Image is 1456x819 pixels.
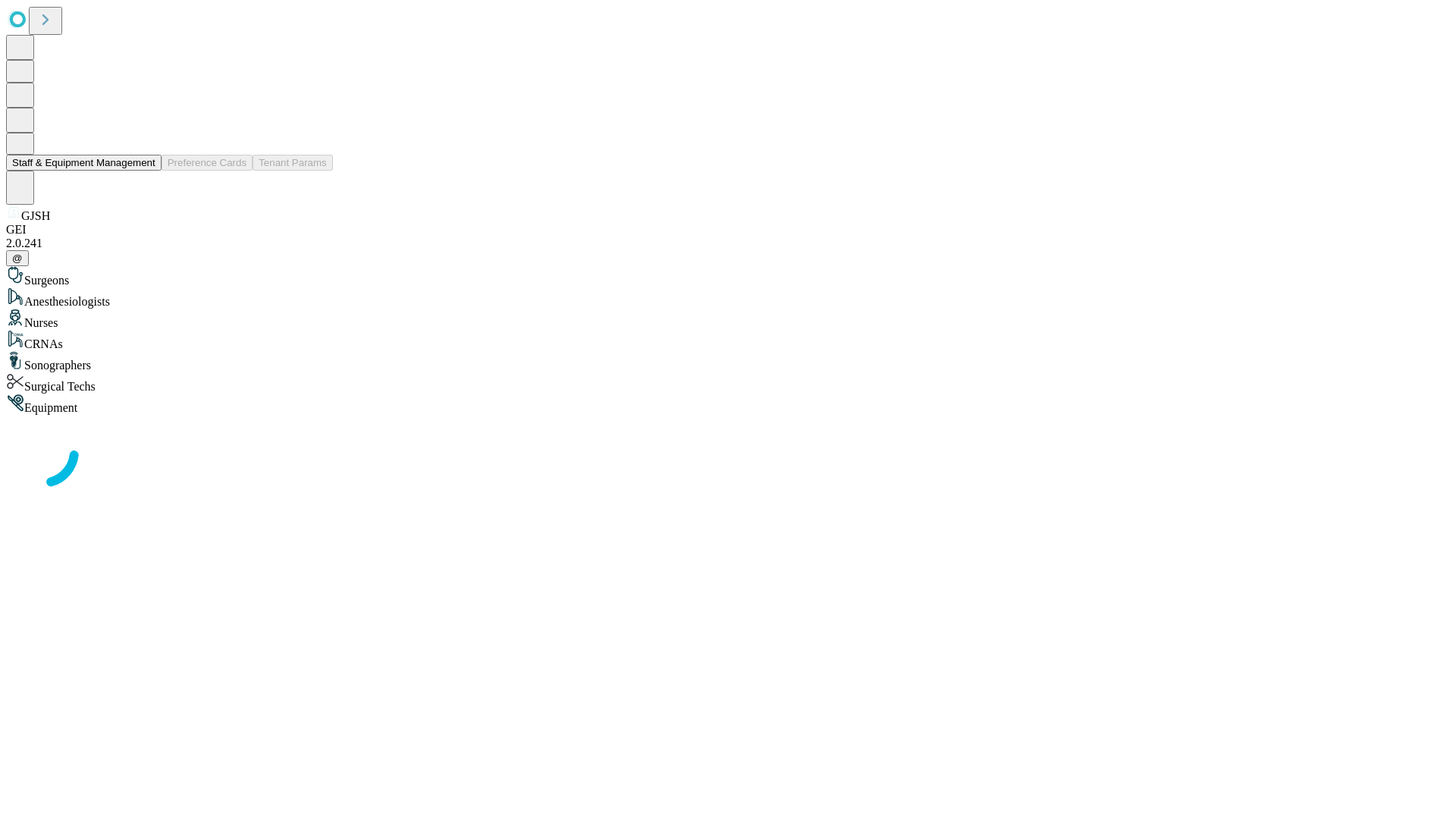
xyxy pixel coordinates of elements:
[6,309,1450,330] div: Nurses
[6,155,162,171] button: Staff & Equipment Management
[6,250,29,266] button: @
[6,372,1450,394] div: Surgical Techs
[21,209,50,222] span: GJSH
[6,237,1450,250] div: 2.0.241
[12,253,23,264] span: @
[253,155,333,171] button: Tenant Params
[6,394,1450,415] div: Equipment
[6,266,1450,287] div: Surgeons
[6,287,1450,309] div: Anesthesiologists
[6,351,1450,372] div: Sonographers
[162,155,253,171] button: Preference Cards
[6,223,1450,237] div: GEI
[6,330,1450,351] div: CRNAs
